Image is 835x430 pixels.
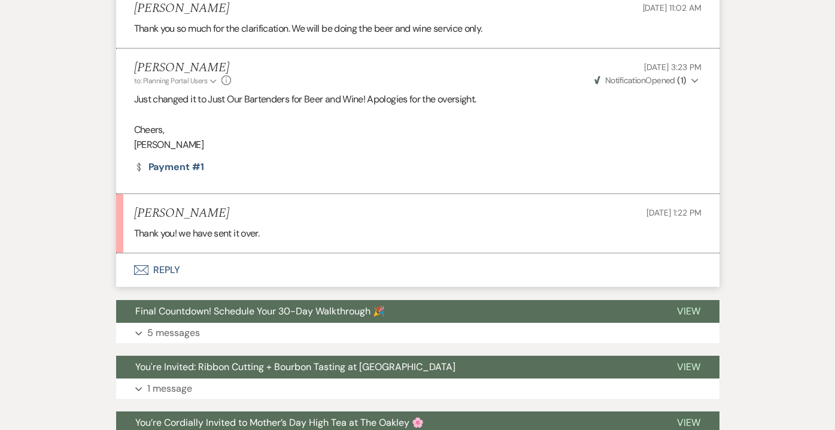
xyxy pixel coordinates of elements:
[134,206,229,221] h5: [PERSON_NAME]
[134,92,702,107] p: Just changed it to Just Our Bartenders for Beer and Wine! Apologies for the oversight.
[677,305,700,317] span: View
[677,361,700,373] span: View
[116,323,719,343] button: 5 messages
[116,253,719,287] button: Reply
[116,300,658,323] button: Final Countdown! Schedule Your 30-Day Walkthrough 🎉
[605,75,645,86] span: Notification
[134,162,204,172] a: Payment #1
[594,75,687,86] span: Opened
[644,62,701,72] span: [DATE] 3:23 PM
[134,76,208,86] span: to: Planning Portal Users
[116,378,719,399] button: 1 message
[658,356,719,378] button: View
[147,381,192,396] p: 1 message
[135,361,456,373] span: You're Invited: Ribbon Cutting + Bourbon Tasting at [GEOGRAPHIC_DATA]
[677,416,700,429] span: View
[134,75,219,86] button: to: Planning Portal Users
[135,416,424,429] span: You’re Cordially Invited to Mother’s Day High Tea at The Oakley 🌸
[134,1,229,16] h5: [PERSON_NAME]
[677,75,686,86] strong: ( 1 )
[646,207,701,218] span: [DATE] 1:22 PM
[658,300,719,323] button: View
[134,137,702,153] p: [PERSON_NAME]
[134,226,702,241] p: Thank you! we have sent it over.
[134,60,232,75] h5: [PERSON_NAME]
[134,21,702,37] p: Thank you so much for the clarification. We will be doing the beer and wine service only.
[643,2,702,13] span: [DATE] 11:02 AM
[135,305,385,317] span: Final Countdown! Schedule Your 30-Day Walkthrough 🎉
[593,74,702,87] button: NotificationOpened (1)
[116,356,658,378] button: You're Invited: Ribbon Cutting + Bourbon Tasting at [GEOGRAPHIC_DATA]
[134,122,702,138] p: Cheers,
[147,325,200,341] p: 5 messages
